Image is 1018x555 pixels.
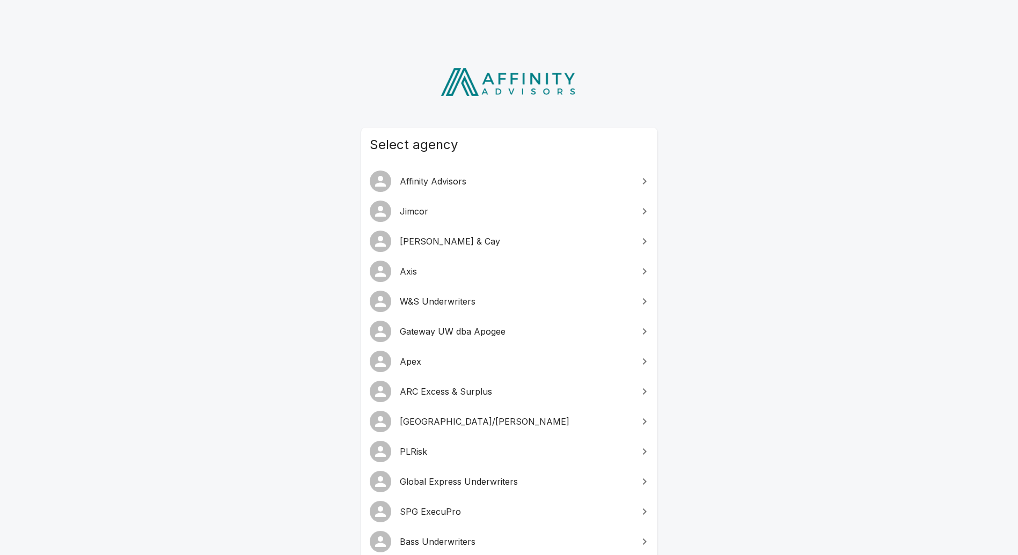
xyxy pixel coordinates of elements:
[361,166,657,196] a: Affinity Advisors
[432,64,586,100] img: Affinity Advisors Logo
[361,436,657,467] a: PLRisk
[400,475,632,488] span: Global Express Underwriters
[400,445,632,458] span: PLRisk
[361,196,657,226] a: Jimcor
[361,316,657,346] a: Gateway UW dba Apogee
[361,226,657,256] a: [PERSON_NAME] & Cay
[400,265,632,278] span: Axis
[400,385,632,398] span: ARC Excess & Surplus
[361,256,657,286] a: Axis
[400,205,632,218] span: Jimcor
[400,415,632,428] span: [GEOGRAPHIC_DATA]/[PERSON_NAME]
[400,535,632,548] span: Bass Underwriters
[400,355,632,368] span: Apex
[370,136,649,153] span: Select agency
[361,406,657,436] a: [GEOGRAPHIC_DATA]/[PERSON_NAME]
[361,376,657,406] a: ARC Excess & Surplus
[361,346,657,376] a: Apex
[400,175,632,188] span: Affinity Advisors
[361,497,657,527] a: SPG ExecuPro
[400,235,632,248] span: [PERSON_NAME] & Cay
[400,325,632,338] span: Gateway UW dba Apogee
[361,286,657,316] a: W&S Underwriters
[400,295,632,308] span: W&S Underwriters
[361,467,657,497] a: Global Express Underwriters
[400,505,632,518] span: SPG ExecuPro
